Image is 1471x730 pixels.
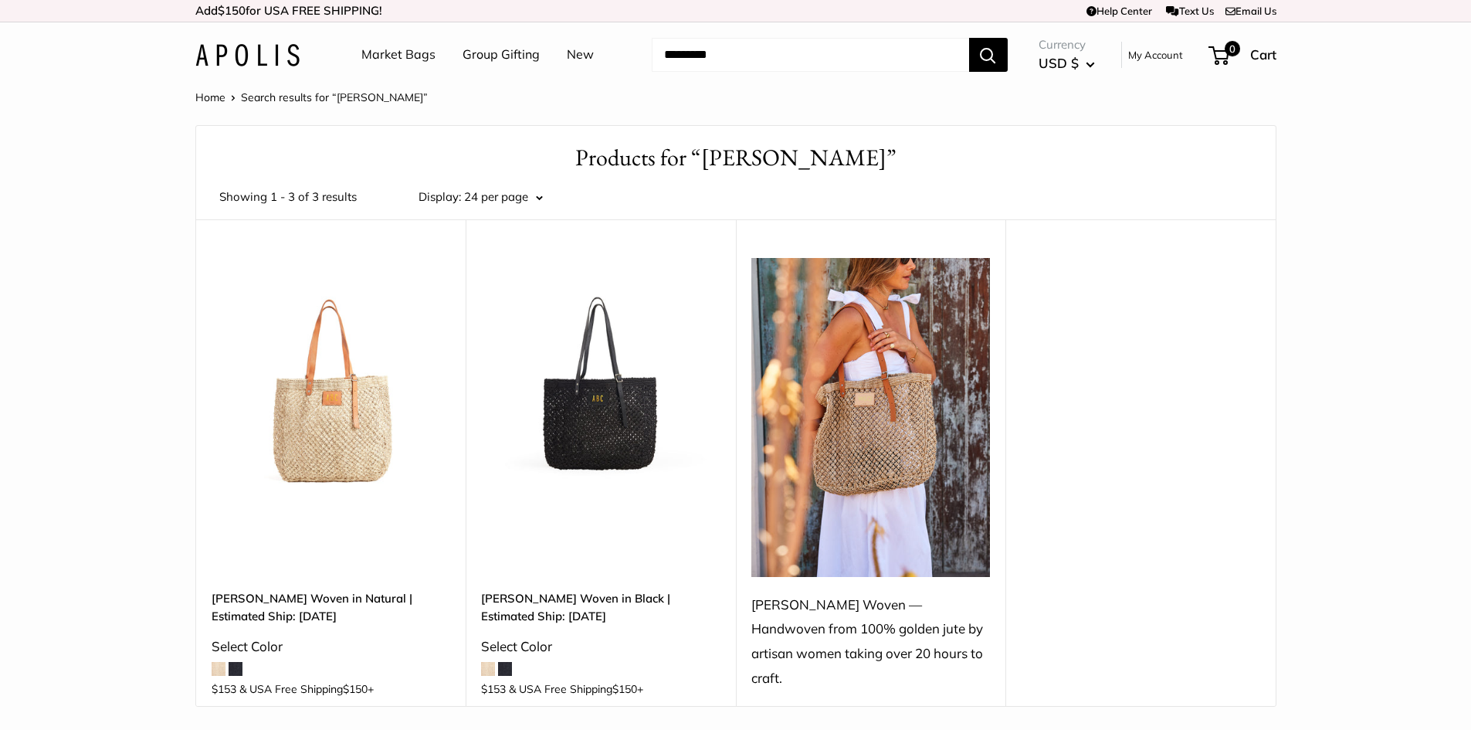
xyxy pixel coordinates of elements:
span: & USA Free Shipping + [239,684,374,694]
a: Mercado Woven in Natural | Estimated Ship: Oct. 19thMercado Woven in Natural | Estimated Ship: Oc... [212,258,451,497]
div: Select Color [212,634,451,659]
button: USD $ [1039,51,1095,76]
span: $153 [212,682,236,696]
span: Showing 1 - 3 of 3 results [219,186,357,208]
span: $150 [218,3,246,18]
a: Mercado Woven in Black | Estimated Ship: Oct. 19thMercado Woven in Black | Estimated Ship: Oct. 19th [481,258,720,497]
span: $150 [612,682,637,696]
button: 24 per page [464,186,543,208]
input: Search... [652,38,969,72]
a: [PERSON_NAME] Woven in Black | Estimated Ship: [DATE] [481,589,720,626]
div: [PERSON_NAME] Woven — Handwoven from 100% golden jute by artisan women taking over 20 hours to cr... [751,592,991,691]
img: Mercado Woven — Handwoven from 100% golden jute by artisan women taking over 20 hours to craft. [751,258,991,577]
a: Help Center [1086,5,1152,17]
a: My Account [1128,46,1183,64]
a: 0 Cart [1210,42,1276,67]
h1: Products for “[PERSON_NAME]” [219,141,1252,175]
span: $153 [481,682,506,696]
button: Search [969,38,1008,72]
span: USD $ [1039,55,1079,71]
a: Market Bags [361,43,436,66]
a: Text Us [1166,5,1213,17]
nav: Breadcrumb [195,87,428,107]
div: Select Color [481,634,720,659]
a: New [567,43,594,66]
span: 24 per page [464,189,528,204]
a: Group Gifting [463,43,540,66]
span: Currency [1039,34,1095,56]
img: Mercado Woven in Black | Estimated Ship: Oct. 19th [481,258,720,497]
label: Display: [419,186,461,208]
span: $150 [343,682,368,696]
a: Email Us [1225,5,1276,17]
span: & USA Free Shipping + [509,684,643,694]
span: Cart [1250,46,1276,63]
img: Apolis [195,44,300,66]
span: 0 [1224,41,1239,56]
img: Mercado Woven in Natural | Estimated Ship: Oct. 19th [212,258,451,497]
a: Home [195,90,225,104]
a: [PERSON_NAME] Woven in Natural | Estimated Ship: [DATE] [212,589,451,626]
span: Search results for “[PERSON_NAME]” [241,90,428,104]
